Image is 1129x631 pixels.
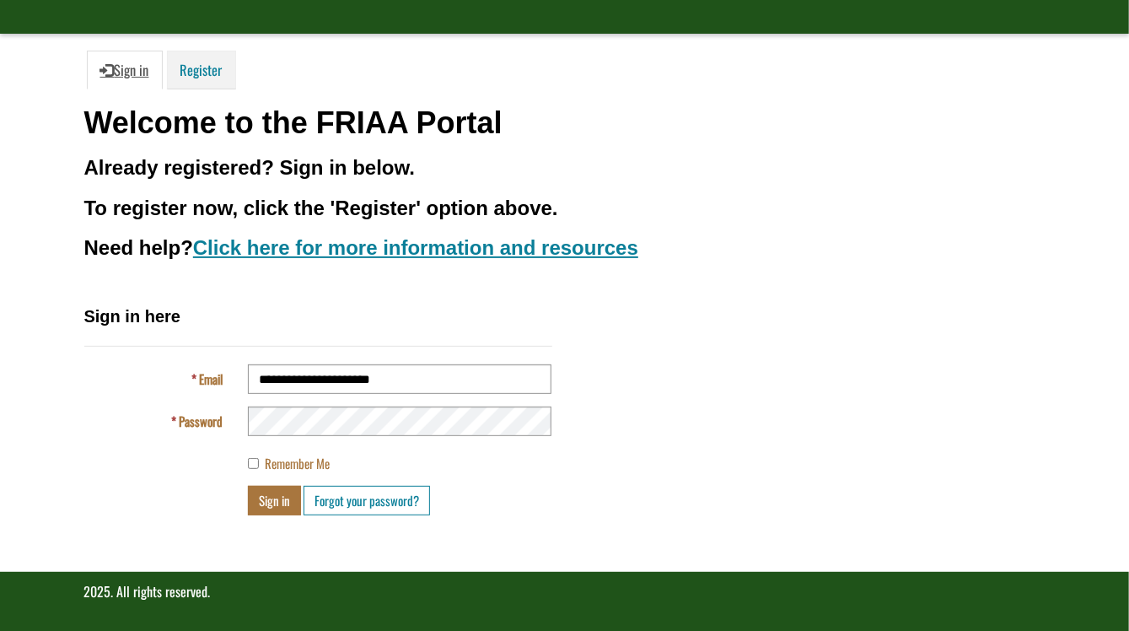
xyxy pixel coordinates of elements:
[248,458,259,469] input: Remember Me
[84,157,1046,179] h3: Already registered? Sign in below.
[193,236,638,259] a: Click here for more information and resources
[84,307,180,326] span: Sign in here
[84,582,1046,601] p: 2025
[265,454,330,472] span: Remember Me
[199,369,223,388] span: Email
[84,237,1046,259] h3: Need help?
[179,412,223,430] span: Password
[84,197,1046,219] h3: To register now, click the 'Register' option above.
[87,51,163,89] a: Sign in
[84,106,1046,140] h1: Welcome to the FRIAA Portal
[248,486,301,515] button: Sign in
[167,51,236,89] a: Register
[111,581,211,601] span: . All rights reserved.
[304,486,430,515] a: Forgot your password?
